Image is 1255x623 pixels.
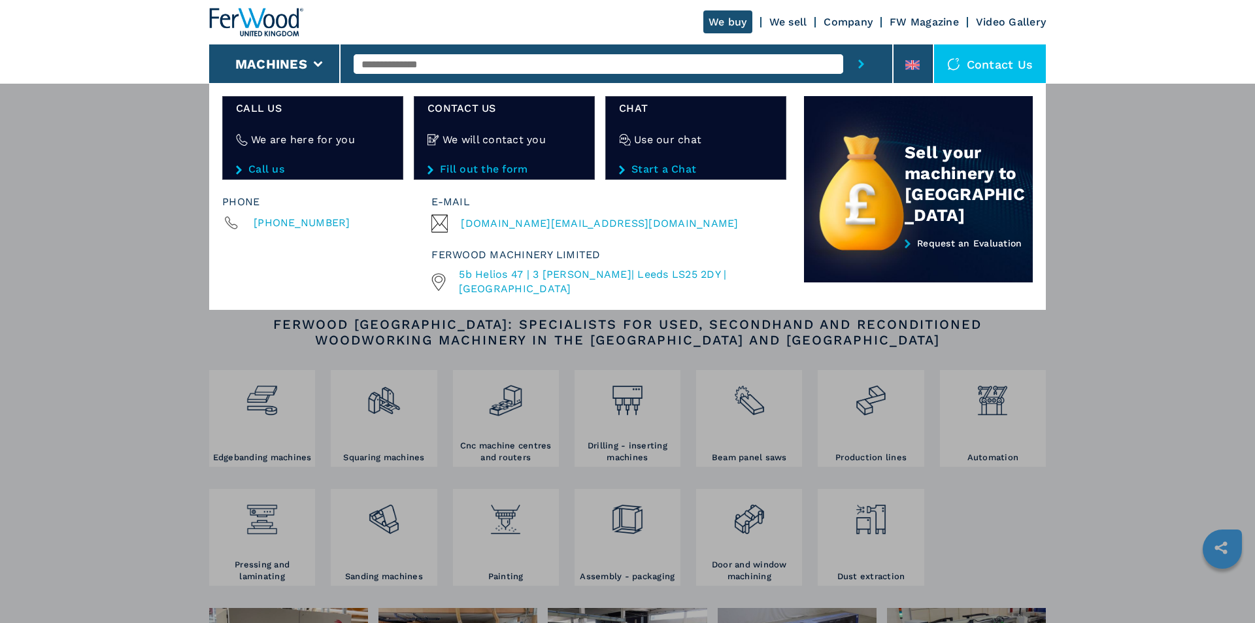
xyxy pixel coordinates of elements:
div: Ferwood Machinery Limited [431,246,780,264]
a: Request an Evaluation [804,238,1033,283]
img: Contact us [947,58,960,71]
span: [PHONE_NUMBER] [254,214,350,232]
span: CONTACT US [427,101,581,116]
img: We are here for you [236,134,248,146]
h4: We are here for you [251,132,355,147]
img: 0at4OqP8HB87P+sUh2Q4AAAAASUVORK5CYII= [431,273,446,291]
div: E-mail [431,193,780,211]
h4: We will contact you [443,132,546,147]
span: [DOMAIN_NAME][EMAIL_ADDRESS][DOMAIN_NAME] [461,214,738,233]
img: Use our chat [619,134,631,146]
span: 5b Helios 47 | 3 [PERSON_NAME] [459,268,631,280]
a: FW Magazine [890,16,959,28]
a: Start a Chat [619,163,773,175]
a: We sell [769,16,807,28]
a: Call us [236,163,390,175]
span: CHAT [619,101,773,116]
img: Email [431,214,448,233]
a: Company [824,16,873,28]
a: We buy [703,10,752,33]
img: We will contact you [427,134,439,146]
img: Phone [222,214,241,232]
h4: Use our chat [634,132,701,147]
button: Machines [235,56,307,72]
img: Ferwood [209,8,303,37]
a: Fill out the form [427,163,581,175]
a: 5b Helios 47 | 3 [PERSON_NAME]| Leeds LS25 2DY | [GEOGRAPHIC_DATA] [459,267,780,297]
span: Call us [236,101,390,116]
a: Video Gallery [976,16,1046,28]
div: Sell your machinery to [GEOGRAPHIC_DATA] [905,142,1033,226]
button: submit-button [843,44,879,84]
div: Contact us [934,44,1046,84]
div: Phone [222,193,431,211]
